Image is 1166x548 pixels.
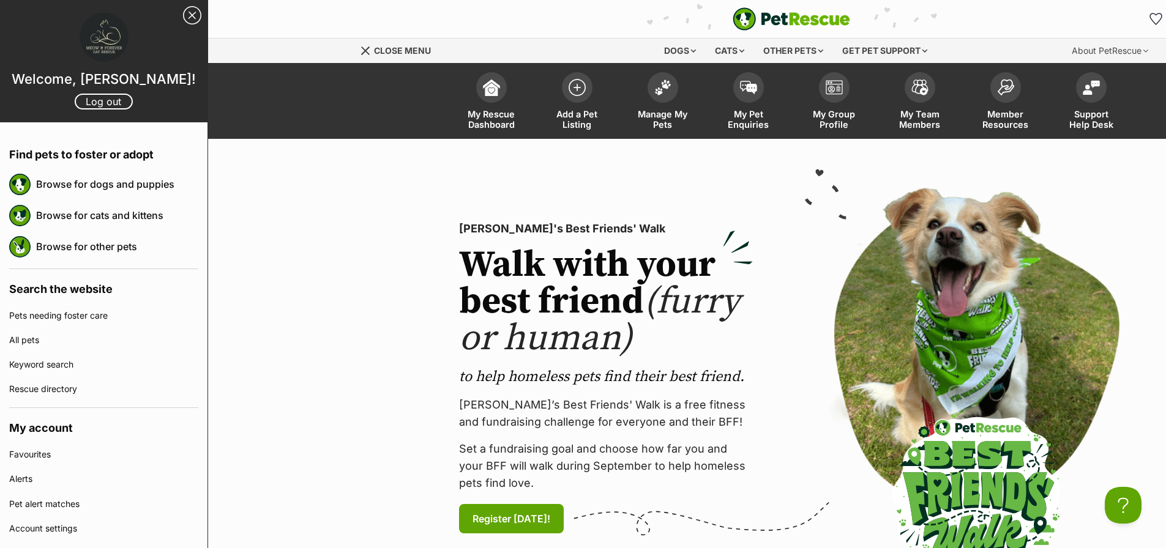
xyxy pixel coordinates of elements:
a: Log out [75,94,133,109]
img: petrescue logo [9,205,31,226]
img: logo-e224e6f780fb5917bec1dbf3a21bbac754714ae5b6737aabdf751b685950b380.svg [733,7,850,31]
span: My Rescue Dashboard [464,109,519,130]
a: Browse for dogs and puppies [36,171,198,197]
span: Manage My Pets [635,109,690,130]
img: pet-enquiries-icon-7e3ad2cf08bfb03b45e93fb7055b45f3efa6380592205ae92323e6603595dc1f.svg [740,81,757,94]
img: group-profile-icon-3fa3cf56718a62981997c0bc7e787c4b2cf8bcc04b72c1350f741eb67cf2f40e.svg [826,80,843,95]
img: petrescue logo [9,236,31,257]
a: Manage My Pets [620,66,706,139]
img: add-pet-listing-icon-0afa8454b4691262ce3f59096e99ab1cd57d4a30225e0717b998d2c9b9846f56.svg [569,79,586,96]
a: My Team Members [877,66,963,139]
p: [PERSON_NAME]'s Best Friends' Walk [459,220,753,237]
a: Favourites [1146,9,1166,29]
span: Add a Pet Listing [550,109,605,130]
a: Support Help Desk [1048,66,1134,139]
a: My Rescue Dashboard [449,66,534,139]
a: Rescue directory [9,377,198,401]
a: My Group Profile [791,66,877,139]
span: Support Help Desk [1064,109,1119,130]
a: Favourites [9,442,198,467]
h2: Walk with your best friend [459,247,753,357]
img: member-resources-icon-8e73f808a243e03378d46382f2149f9095a855e16c252ad45f914b54edf8863c.svg [997,79,1014,95]
a: All pets [9,328,198,352]
div: Other pets [755,39,832,63]
a: Account settings [9,516,198,541]
a: PetRescue [733,7,850,31]
h4: My account [9,408,198,442]
a: Close Sidebar [183,6,201,24]
a: Pet alert matches [9,492,198,516]
span: (furry or human) [459,279,740,361]
div: About PetRescue [1063,39,1157,63]
a: Menu [360,39,439,61]
div: Cats [706,39,753,63]
h4: Search the website [9,269,198,303]
img: help-desk-icon-fdf02630f3aa405de69fd3d07c3f3aa587a6932b1a1747fa1d2bba05be0121f9.svg [1083,80,1100,95]
iframe: Help Scout Beacon - Open [1105,487,1142,524]
a: Add a Pet Listing [534,66,620,139]
img: dashboard-icon-eb2f2d2d3e046f16d808141f083e7271f6b2e854fb5c12c21221c1fb7104beca.svg [483,79,500,96]
div: Dogs [656,39,704,63]
p: Set a fundraising goal and choose how far you and your BFF will walk during September to help hom... [459,440,753,492]
span: Register [DATE]! [473,511,550,526]
a: Keyword search [9,352,198,377]
a: Pets needing foster care [9,303,198,328]
img: petrescue logo [9,174,31,195]
a: Member Resources [963,66,1048,139]
a: Alerts [9,467,198,491]
a: Browse for cats and kittens [36,202,198,228]
p: [PERSON_NAME]’s Best Friends' Walk is a free fitness and fundraising challenge for everyone and t... [459,396,753,431]
div: Get pet support [834,39,936,63]
span: My Team Members [892,109,947,130]
img: profile image [80,13,129,62]
p: to help homeless pets find their best friend. [459,367,753,387]
a: Register [DATE]! [459,504,564,533]
span: Member Resources [978,109,1033,130]
img: team-members-icon-5396bd8760b3fe7c0b43da4ab00e1e3bb1a5d9ba89233759b79545d2d3fc5d0d.svg [911,80,929,95]
a: Browse for other pets [36,234,198,259]
span: My Group Profile [807,109,862,130]
img: manage-my-pets-icon-02211641906a0b7f246fdf0571729dbe1e7629f14944591b6c1af311fb30b64b.svg [654,80,671,95]
span: My Pet Enquiries [721,109,776,130]
span: Close menu [374,45,431,56]
h4: Find pets to foster or adopt [9,135,198,169]
a: My Pet Enquiries [706,66,791,139]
